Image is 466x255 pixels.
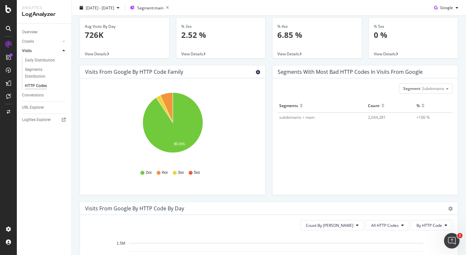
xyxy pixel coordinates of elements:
[279,115,315,120] span: subdomains = main
[22,116,51,123] div: Logfiles Explorer
[256,70,260,74] div: gear
[85,29,164,40] p: 726K
[25,66,67,80] a: Segments Distribution
[77,3,122,13] button: [DATE] - [DATE]
[431,3,461,13] button: Google
[85,89,260,164] svg: A chart.
[22,29,67,36] a: Overview
[25,57,67,64] a: Daily Distribution
[22,5,66,11] div: Analytics
[277,24,357,29] div: % 4xx
[22,48,61,54] a: Visits
[181,24,261,29] div: % 3xx
[181,51,203,57] span: View Details
[128,3,172,13] button: Segment:main
[279,100,298,111] div: Segments
[416,115,430,120] span: +100 %
[22,92,44,99] div: Conversions
[22,11,66,18] div: LogAnalyzer
[22,116,67,123] a: Logfiles Explorer
[25,57,55,64] div: Daily Distribution
[22,104,44,111] div: URL Explorer
[366,220,409,230] button: All HTTP Codes
[300,220,364,230] button: Count By [PERSON_NAME]
[368,115,386,120] span: 2,044,281
[178,170,184,175] span: 3xx
[457,233,462,238] span: 1
[440,5,453,10] span: Google
[371,223,399,228] span: All HTTP Codes
[22,38,61,45] a: Crawls
[194,170,200,175] span: 5xx
[374,51,396,57] span: View Details
[278,69,423,75] div: Segments with most bad HTTP codes in Visits from google
[146,170,152,175] span: 2xx
[85,205,184,212] div: Visits from google by HTTP Code by Day
[374,24,453,29] div: % 5xx
[25,83,67,89] a: HTTP Codes
[444,233,460,249] iframe: Intercom live chat
[181,29,261,40] p: 2.52 %
[416,100,420,111] div: %
[277,29,357,40] p: 6.85 %
[22,104,67,111] a: URL Explorer
[22,29,38,36] div: Overview
[174,142,185,147] text: 90.6%
[368,100,380,111] div: Count
[25,66,61,80] div: Segments Distribution
[306,223,353,228] span: Count By Day
[85,51,107,57] span: View Details
[86,5,114,10] span: [DATE] - [DATE]
[85,24,164,29] div: Avg Visits By Day
[277,51,299,57] span: View Details
[85,69,183,75] div: Visits from google by HTTP Code Family
[22,48,32,54] div: Visits
[411,220,453,230] button: By HTTP Code
[25,83,47,89] div: HTTP Codes
[116,241,125,246] text: 1.5M
[162,170,168,175] span: 4xx
[422,86,444,91] span: Subdomains
[22,92,67,99] a: Conversions
[416,223,442,228] span: By HTTP Code
[448,206,453,211] div: gear
[22,38,34,45] div: Crawls
[137,5,163,10] span: Segment: main
[374,29,453,40] p: 0 %
[403,86,420,91] span: Segment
